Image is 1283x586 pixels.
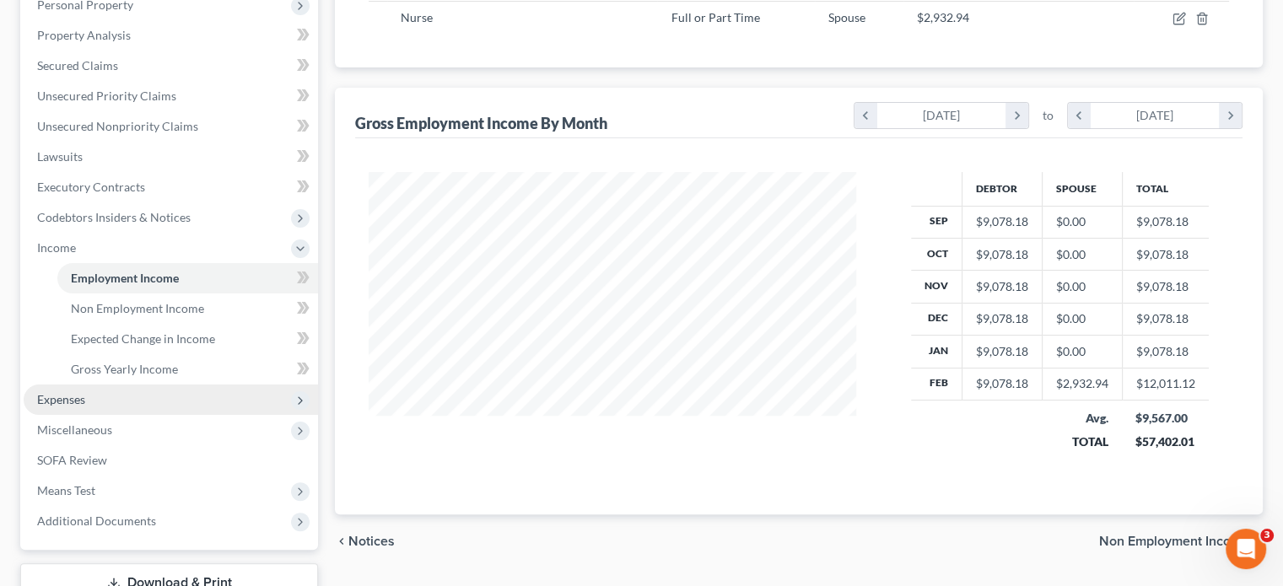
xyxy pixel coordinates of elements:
[71,301,204,315] span: Non Employment Income
[1056,246,1108,263] div: $0.00
[917,10,969,24] span: $2,932.94
[1056,375,1108,392] div: $2,932.94
[1122,206,1209,238] td: $9,078.18
[1056,213,1108,230] div: $0.00
[57,293,318,324] a: Non Employment Income
[911,368,962,400] th: Feb
[71,362,178,376] span: Gross Yearly Income
[57,354,318,384] a: Gross Yearly Income
[24,445,318,476] a: SOFA Review
[854,103,877,128] i: chevron_left
[1122,271,1209,303] td: $9,078.18
[976,246,1028,263] div: $9,078.18
[911,206,962,238] th: Sep
[37,28,131,42] span: Property Analysis
[1056,278,1108,295] div: $0.00
[1122,238,1209,270] td: $9,078.18
[335,535,395,548] button: chevron_left Notices
[1005,103,1028,128] i: chevron_right
[1043,107,1054,124] span: to
[976,375,1028,392] div: $9,078.18
[877,103,1006,128] div: [DATE]
[1056,343,1108,360] div: $0.00
[24,142,318,172] a: Lawsuits
[1260,529,1274,542] span: 3
[37,422,112,437] span: Miscellaneous
[911,336,962,368] th: Jan
[962,172,1042,206] th: Debtor
[37,453,107,467] span: SOFA Review
[1135,410,1195,427] div: $9,567.00
[1135,433,1195,450] div: $57,402.01
[57,324,318,354] a: Expected Change in Income
[37,483,95,497] span: Means Test
[348,535,395,548] span: Notices
[37,392,85,406] span: Expenses
[828,10,865,24] span: Spouse
[355,113,607,133] div: Gross Employment Income By Month
[911,238,962,270] th: Oct
[976,343,1028,360] div: $9,078.18
[37,180,145,194] span: Executory Contracts
[37,89,176,103] span: Unsecured Priority Claims
[911,303,962,335] th: Dec
[1099,535,1263,548] button: Non Employment Income chevron_right
[37,119,198,133] span: Unsecured Nonpriority Claims
[911,271,962,303] th: Nov
[1122,368,1209,400] td: $12,011.12
[976,278,1028,295] div: $9,078.18
[24,20,318,51] a: Property Analysis
[671,10,759,24] span: Full or Part Time
[71,331,215,346] span: Expected Change in Income
[1056,310,1108,327] div: $0.00
[24,81,318,111] a: Unsecured Priority Claims
[401,10,433,24] span: Nurse
[1122,303,1209,335] td: $9,078.18
[57,263,318,293] a: Employment Income
[1122,336,1209,368] td: $9,078.18
[1219,103,1242,128] i: chevron_right
[335,535,348,548] i: chevron_left
[37,240,76,255] span: Income
[1122,172,1209,206] th: Total
[976,213,1028,230] div: $9,078.18
[37,58,118,73] span: Secured Claims
[1226,529,1266,569] iframe: Intercom live chat
[71,271,179,285] span: Employment Income
[37,210,191,224] span: Codebtors Insiders & Notices
[24,111,318,142] a: Unsecured Nonpriority Claims
[1068,103,1091,128] i: chevron_left
[1055,433,1108,450] div: TOTAL
[24,51,318,81] a: Secured Claims
[1055,410,1108,427] div: Avg.
[37,513,156,528] span: Additional Documents
[976,310,1028,327] div: $9,078.18
[1042,172,1122,206] th: Spouse
[24,172,318,202] a: Executory Contracts
[1099,535,1249,548] span: Non Employment Income
[1091,103,1220,128] div: [DATE]
[37,149,83,164] span: Lawsuits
